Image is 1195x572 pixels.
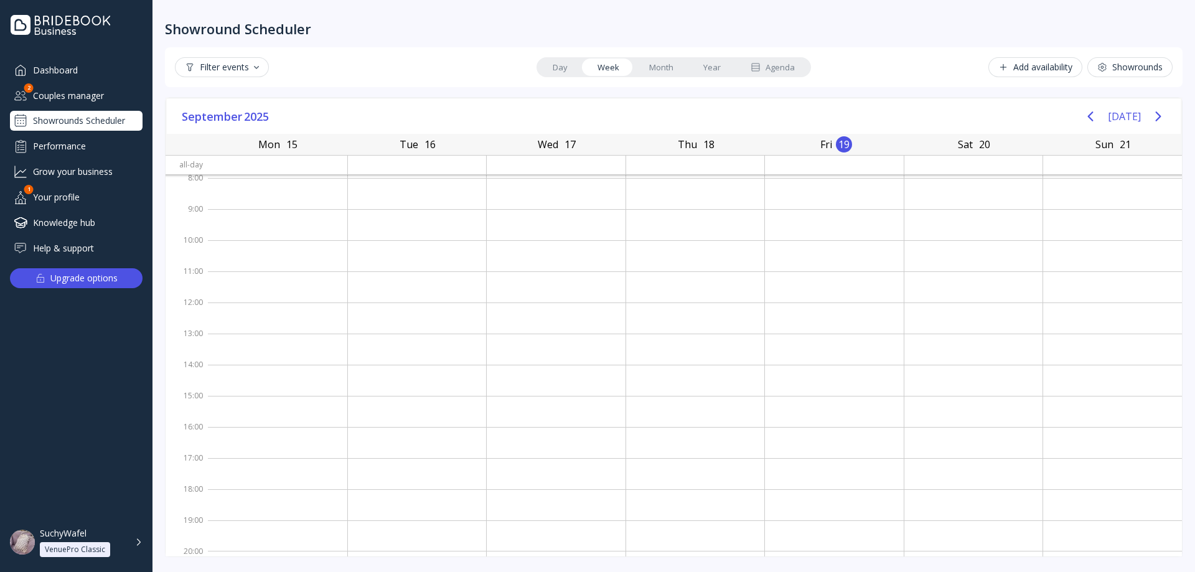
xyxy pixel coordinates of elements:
[10,238,143,258] a: Help & support
[10,85,143,106] a: Couples manager2
[166,420,208,451] div: 16:00
[166,233,208,264] div: 10:00
[396,136,422,153] div: Tue
[166,171,208,202] div: 8:00
[1097,62,1163,72] div: Showrounds
[185,62,259,72] div: Filter events
[166,388,208,420] div: 15:00
[1108,105,1141,128] button: [DATE]
[10,111,143,131] a: Showrounds Scheduler
[1078,104,1103,129] button: Previous page
[1146,104,1171,129] button: Next page
[701,136,717,152] div: 18
[284,136,300,152] div: 15
[255,136,284,153] div: Mon
[166,451,208,482] div: 17:00
[954,136,977,153] div: Sat
[10,85,143,106] div: Couples manager
[10,161,143,182] a: Grow your business
[166,513,208,544] div: 19:00
[175,57,269,77] button: Filter events
[166,326,208,357] div: 13:00
[24,83,34,93] div: 2
[751,62,795,73] div: Agenda
[166,295,208,326] div: 12:00
[166,202,208,233] div: 9:00
[674,136,701,153] div: Thu
[166,156,208,174] div: All-day
[534,136,562,153] div: Wed
[24,185,34,194] div: 1
[166,264,208,295] div: 11:00
[10,212,143,233] a: Knowledge hub
[1087,57,1173,77] button: Showrounds
[10,268,143,288] button: Upgrade options
[538,59,583,76] a: Day
[583,59,634,76] a: Week
[10,187,143,207] div: Your profile
[182,107,244,126] span: September
[45,545,105,555] div: VenuePro Classic
[1117,136,1133,152] div: 21
[977,136,993,152] div: 20
[10,136,143,156] a: Performance
[1133,512,1195,572] iframe: Chat Widget
[244,107,271,126] span: 2025
[1092,136,1117,153] div: Sun
[40,528,87,539] div: SuchyWafel
[166,357,208,388] div: 14:00
[50,270,118,287] div: Upgrade options
[988,57,1082,77] button: Add availability
[165,20,311,37] div: Showround Scheduler
[422,136,438,152] div: 16
[166,544,208,559] div: 20:00
[10,187,143,207] a: Your profile1
[634,59,688,76] a: Month
[836,136,852,152] div: 19
[562,136,578,152] div: 17
[10,60,143,80] a: Dashboard
[998,62,1072,72] div: Add availability
[688,59,736,76] a: Year
[817,136,836,153] div: Fri
[10,530,35,555] img: dpr=1,fit=cover,g=face,w=48,h=48
[166,482,208,513] div: 18:00
[177,107,276,126] button: September2025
